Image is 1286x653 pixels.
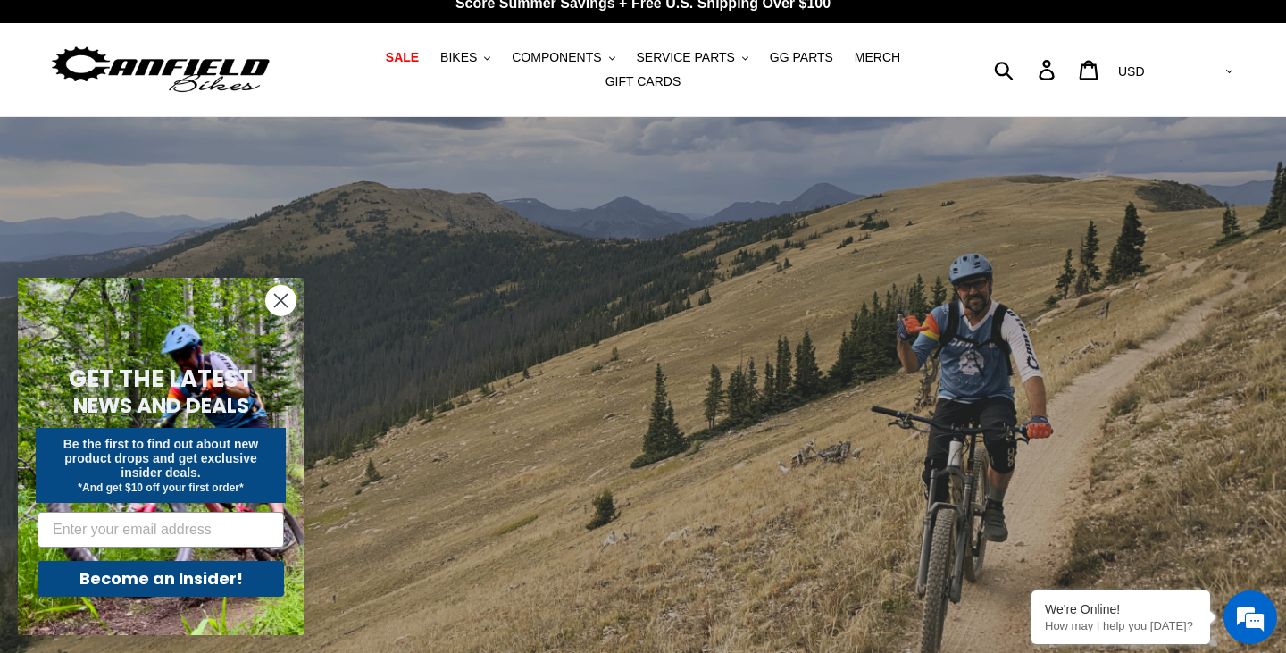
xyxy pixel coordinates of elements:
span: SALE [386,50,419,65]
span: Be the first to find out about new product drops and get exclusive insider deals. [63,437,259,480]
button: COMPONENTS [503,46,623,70]
p: How may I help you today? [1045,619,1197,632]
button: Become an Insider! [38,561,284,597]
button: SERVICE PARTS [627,46,756,70]
div: We're Online! [1045,602,1197,616]
a: MERCH [846,46,909,70]
span: COMPONENTS [512,50,601,65]
span: *And get $10 off your first order* [78,481,243,494]
span: GIFT CARDS [605,74,681,89]
button: BIKES [431,46,499,70]
a: GIFT CARDS [597,70,690,94]
span: BIKES [440,50,477,65]
span: MERCH [855,50,900,65]
span: SERVICE PARTS [636,50,734,65]
button: Close dialog [265,285,296,316]
span: NEWS AND DEALS [73,391,249,420]
img: Canfield Bikes [49,42,272,98]
a: SALE [377,46,428,70]
input: Enter your email address [38,512,284,548]
input: Search [1004,50,1049,89]
span: GET THE LATEST [69,363,253,395]
a: GG PARTS [761,46,842,70]
span: GG PARTS [770,50,833,65]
